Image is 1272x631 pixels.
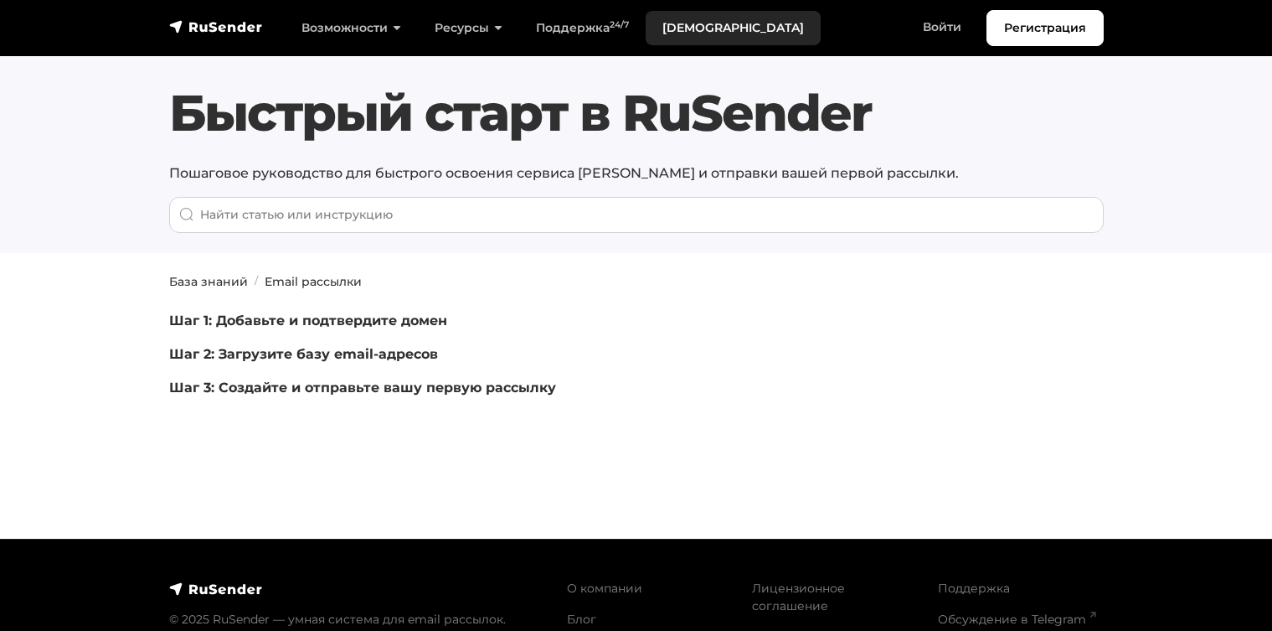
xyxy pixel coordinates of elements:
sup: 24/7 [610,19,629,30]
a: Регистрация [986,10,1104,46]
a: Шаг 3: Создайте и отправьте вашу первую рассылку [169,380,556,396]
a: Возможности [285,11,418,45]
a: Обсуждение в Telegram [938,612,1096,627]
h1: Быстрый старт в RuSender [169,83,1104,143]
input: When autocomplete results are available use up and down arrows to review and enter to go to the d... [169,197,1104,233]
a: Шаг 1: Добавьте и подтвердите домен [169,313,447,328]
a: Лицензионное соглашение [752,581,845,613]
a: База знаний [169,274,248,289]
p: Пошаговое руководство для быстрого освоения сервиса [PERSON_NAME] и отправки вашей первой рассылки. [169,163,1104,184]
a: О компании [567,581,642,596]
a: Блог [567,612,596,627]
img: RuSender [169,18,263,35]
img: Поиск [179,207,194,222]
a: Ресурсы [418,11,519,45]
a: Поддержка24/7 [519,11,646,45]
a: Шаг 2: Загрузите базу email-адресов [169,346,438,362]
img: RuSender [169,581,263,597]
a: [DEMOGRAPHIC_DATA] [646,11,821,45]
a: Email рассылки [265,274,362,289]
a: Войти [906,10,978,44]
a: Поддержка [938,581,1010,596]
nav: breadcrumb [159,273,1114,291]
